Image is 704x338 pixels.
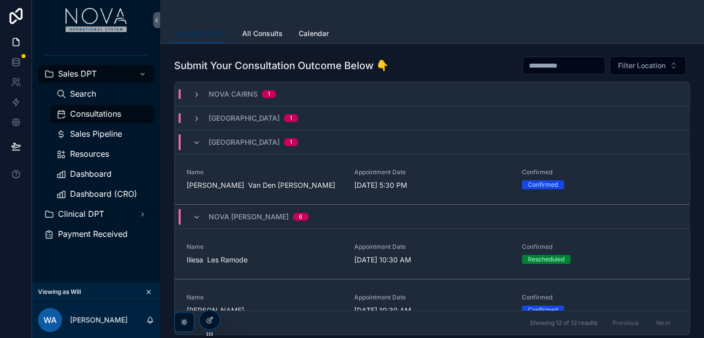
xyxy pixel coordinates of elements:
a: Consultations [50,105,154,123]
span: Consultations [70,109,121,119]
span: Resources [70,149,109,159]
span: All Consults [242,29,283,39]
div: 6 [299,213,303,221]
span: Confirmed [522,293,677,301]
span: Appointment Date [354,168,510,176]
a: Resources [50,145,154,163]
div: 1 [290,114,292,122]
span: [GEOGRAPHIC_DATA] [209,137,280,147]
button: Select Button [609,56,686,75]
span: Dashboard [70,169,112,179]
a: Search [50,85,154,103]
a: Payment Received [38,225,154,243]
img: App logo [66,8,127,32]
span: [GEOGRAPHIC_DATA] [209,113,280,123]
a: All Consults [242,25,283,45]
span: Dashboard (CRO) [70,189,137,199]
a: Sales DPT [38,65,154,83]
p: [PERSON_NAME] [70,315,128,325]
a: Calendar [299,25,329,45]
div: scrollable content [32,40,160,256]
span: Search [70,89,96,99]
span: [PERSON_NAME] Van Den [PERSON_NAME] [187,180,342,190]
span: Nova Cairns [209,89,258,99]
div: Rescheduled [528,255,564,264]
a: Consults [DATE] [172,25,226,44]
a: Sales Pipeline [50,125,154,143]
a: Clinical DPT [38,205,154,223]
span: WA [44,314,57,326]
div: Confirmed [528,305,558,314]
div: Confirmed [528,180,558,189]
span: Appointment Date [354,293,510,301]
span: Iliesa Les Ramode [187,255,342,265]
span: Clinical DPT [58,209,104,219]
span: Filter Location [618,61,665,71]
span: Sales Pipeline [70,129,122,139]
a: Name[PERSON_NAME]Appointment Date[DATE] 10:30 AMConfirmedConfirmed [175,279,689,330]
span: [DATE] 10:30 AM [354,255,510,265]
span: [DATE] 10:30 AM [354,305,510,315]
span: Calendar [299,29,329,39]
span: [PERSON_NAME] [187,305,342,315]
a: Name[PERSON_NAME] Van Den [PERSON_NAME]Appointment Date[DATE] 5:30 PMConfirmedConfirmed [175,154,689,205]
span: Confirmed [522,243,677,251]
span: Consults [DATE] [172,29,226,39]
a: Dashboard [50,165,154,183]
span: Confirmed [522,168,677,176]
span: Nova [PERSON_NAME] [209,212,289,222]
h1: Submit Your Consultation Outcome Below 👇 [174,59,389,73]
span: Name [187,243,342,251]
span: Name [187,293,342,301]
span: Name [187,168,342,176]
span: [DATE] 5:30 PM [354,180,510,190]
span: Sales DPT [58,69,97,79]
span: Payment Received [58,229,128,239]
a: Dashboard (CRO) [50,185,154,203]
div: 1 [290,138,292,146]
span: Showing 12 of 12 results [529,319,597,327]
a: NameIliesa Les RamodeAppointment Date[DATE] 10:30 AMConfirmedRescheduled [175,229,689,279]
span: Appointment Date [354,243,510,251]
span: Viewing as Will [38,288,81,296]
div: 1 [268,90,270,98]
